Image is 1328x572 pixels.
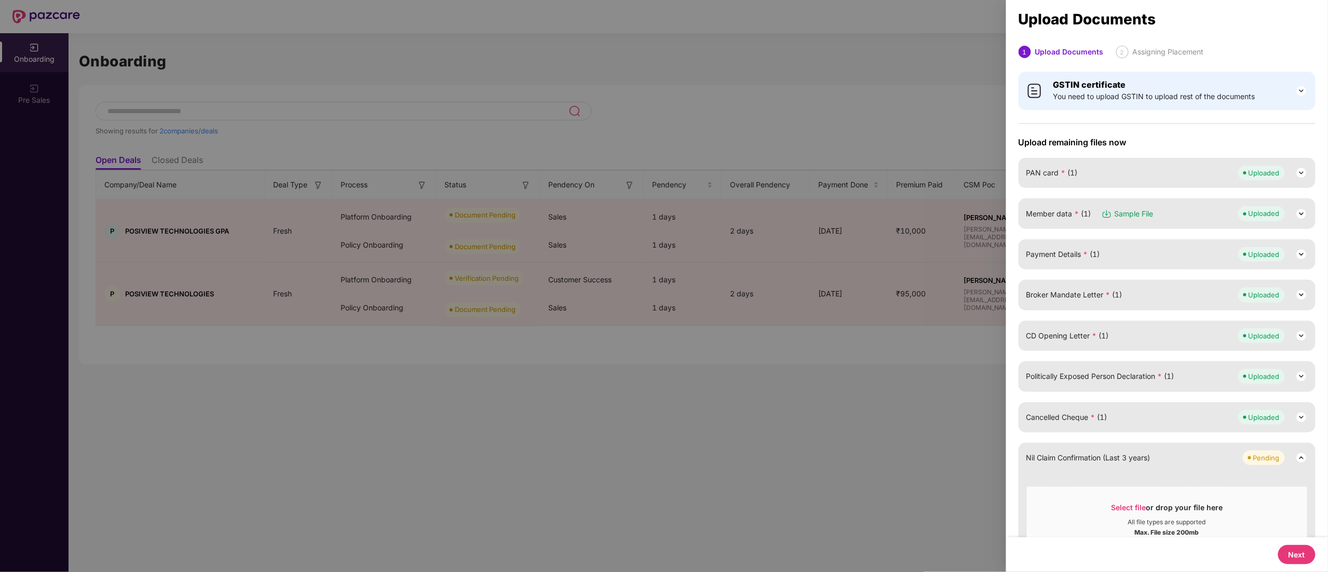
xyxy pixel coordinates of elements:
img: svg+xml;base64,PHN2ZyB3aWR0aD0iMjQiIGhlaWdodD0iMjQiIHZpZXdCb3g9IjAgMCAyNCAyNCIgZmlsbD0ibm9uZSIgeG... [1295,208,1308,220]
div: Uploaded [1249,371,1280,382]
button: Next [1278,545,1316,564]
img: svg+xml;base64,PHN2ZyB3aWR0aD0iMjQiIGhlaWdodD0iMjQiIHZpZXdCb3g9IjAgMCAyNCAyNCIgZmlsbD0ibm9uZSIgeG... [1295,370,1308,383]
span: 2 [1120,48,1124,56]
span: Payment Details (1) [1026,249,1100,260]
img: svg+xml;base64,PHN2ZyB3aWR0aD0iMjQiIGhlaWdodD0iMjQiIHZpZXdCb3g9IjAgMCAyNCAyNCIgZmlsbD0ibm9uZSIgeG... [1295,248,1308,261]
div: or drop your file here [1112,502,1223,518]
div: Assigning Placement [1133,46,1204,58]
div: Uploaded [1249,412,1280,423]
img: svg+xml;base64,PHN2ZyB4bWxucz0iaHR0cDovL3d3dy53My5vcmcvMjAwMC9zdmciIHdpZHRoPSI0MCIgaGVpZ2h0PSI0MC... [1026,83,1043,99]
span: CD Opening Letter (1) [1026,330,1109,342]
span: 1 [1023,48,1027,56]
span: Select file [1112,503,1146,512]
div: Upload Documents [1019,13,1316,25]
div: Pending [1253,453,1280,463]
span: Member data (1) [1026,208,1091,220]
div: Max. File size 200mb [1135,526,1199,537]
div: Upload Documents [1035,46,1104,58]
span: Upload remaining files now [1019,137,1316,147]
span: Cancelled Cheque (1) [1026,412,1107,423]
span: Sample File [1115,208,1154,220]
span: Broker Mandate Letter (1) [1026,289,1122,301]
img: svg+xml;base64,PHN2ZyB3aWR0aD0iMjQiIGhlaWdodD0iMjQiIHZpZXdCb3g9IjAgMCAyNCAyNCIgZmlsbD0ibm9uZSIgeG... [1295,411,1308,424]
span: PAN card (1) [1026,167,1078,179]
div: Uploaded [1249,290,1280,300]
img: svg+xml;base64,PHN2ZyB3aWR0aD0iMjQiIGhlaWdodD0iMjQiIHZpZXdCb3g9IjAgMCAyNCAyNCIgZmlsbD0ibm9uZSIgeG... [1295,452,1308,464]
span: Politically Exposed Person Declaration (1) [1026,371,1174,382]
img: svg+xml;base64,PHN2ZyB3aWR0aD0iMjQiIGhlaWdodD0iMjQiIHZpZXdCb3g9IjAgMCAyNCAyNCIgZmlsbD0ibm9uZSIgeG... [1295,289,1308,301]
div: Uploaded [1249,249,1280,260]
img: svg+xml;base64,PHN2ZyB3aWR0aD0iMjQiIGhlaWdodD0iMjQiIHZpZXdCb3g9IjAgMCAyNCAyNCIgZmlsbD0ibm9uZSIgeG... [1295,85,1308,97]
div: Uploaded [1249,331,1280,341]
div: Uploaded [1249,168,1280,178]
span: Nil Claim Confirmation (Last 3 years) [1026,452,1150,464]
div: Uploaded [1249,208,1280,219]
img: svg+xml;base64,PHN2ZyB3aWR0aD0iMjQiIGhlaWdodD0iMjQiIHZpZXdCb3g9IjAgMCAyNCAyNCIgZmlsbD0ibm9uZSIgeG... [1295,167,1308,179]
img: svg+xml;base64,PHN2ZyB3aWR0aD0iMjQiIGhlaWdodD0iMjQiIHZpZXdCb3g9IjAgMCAyNCAyNCIgZmlsbD0ibm9uZSIgeG... [1295,330,1308,342]
b: GSTIN certificate [1053,79,1126,90]
img: svg+xml;base64,PHN2ZyB3aWR0aD0iMTYiIGhlaWdodD0iMTciIHZpZXdCb3g9IjAgMCAxNiAxNyIgZmlsbD0ibm9uZSIgeG... [1102,209,1112,219]
span: You need to upload GSTIN to upload rest of the documents [1053,91,1255,102]
div: All file types are supported [1128,518,1206,526]
span: Select fileor drop your file hereAll file types are supportedMax. File size 200mb [1027,495,1307,544]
